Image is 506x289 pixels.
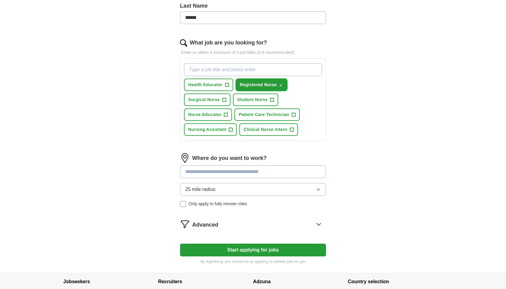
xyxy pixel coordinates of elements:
span: Clinical Nurse Intern [244,126,287,133]
input: Type a job title and press enter [184,63,322,76]
span: Student Nurse [237,97,268,103]
img: filter [180,219,190,229]
span: Surgical Nurse [188,97,220,103]
button: Patient Care Technician [234,108,300,121]
button: Registered Nurse✓ [236,79,288,91]
button: Nursing Assistant [184,123,237,136]
button: Clinical Nurse Intern [239,123,298,136]
button: Surgical Nurse [184,93,230,106]
label: Last Name [180,2,326,10]
img: location.png [180,153,190,163]
span: Nursing Assistant [188,126,226,133]
p: Enter or select a minimum of 3 job titles (4-8 recommended) [180,49,326,56]
p: By registering, you consent to us applying to suitable jobs for you [180,259,326,264]
button: Nurse Educator [184,108,232,121]
span: ✓ [279,83,283,88]
button: 25 mile radius [180,183,326,196]
span: Registered Nurse [240,82,277,88]
span: Patient Care Technician [239,111,289,118]
label: Where do you want to work? [192,154,267,162]
button: Student Nurse [233,93,278,106]
img: search.png [180,39,187,47]
input: Only apply to fully remote roles [180,201,186,207]
button: Health Educator [184,79,233,91]
span: 25 mile radius [185,186,216,193]
label: What job are you looking for? [190,39,267,47]
span: Nurse Educator [188,111,221,118]
button: Start applying for jobs [180,244,326,256]
span: Only apply to fully remote roles [189,201,247,207]
span: Advanced [192,221,218,229]
span: Health Educator [188,82,223,88]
